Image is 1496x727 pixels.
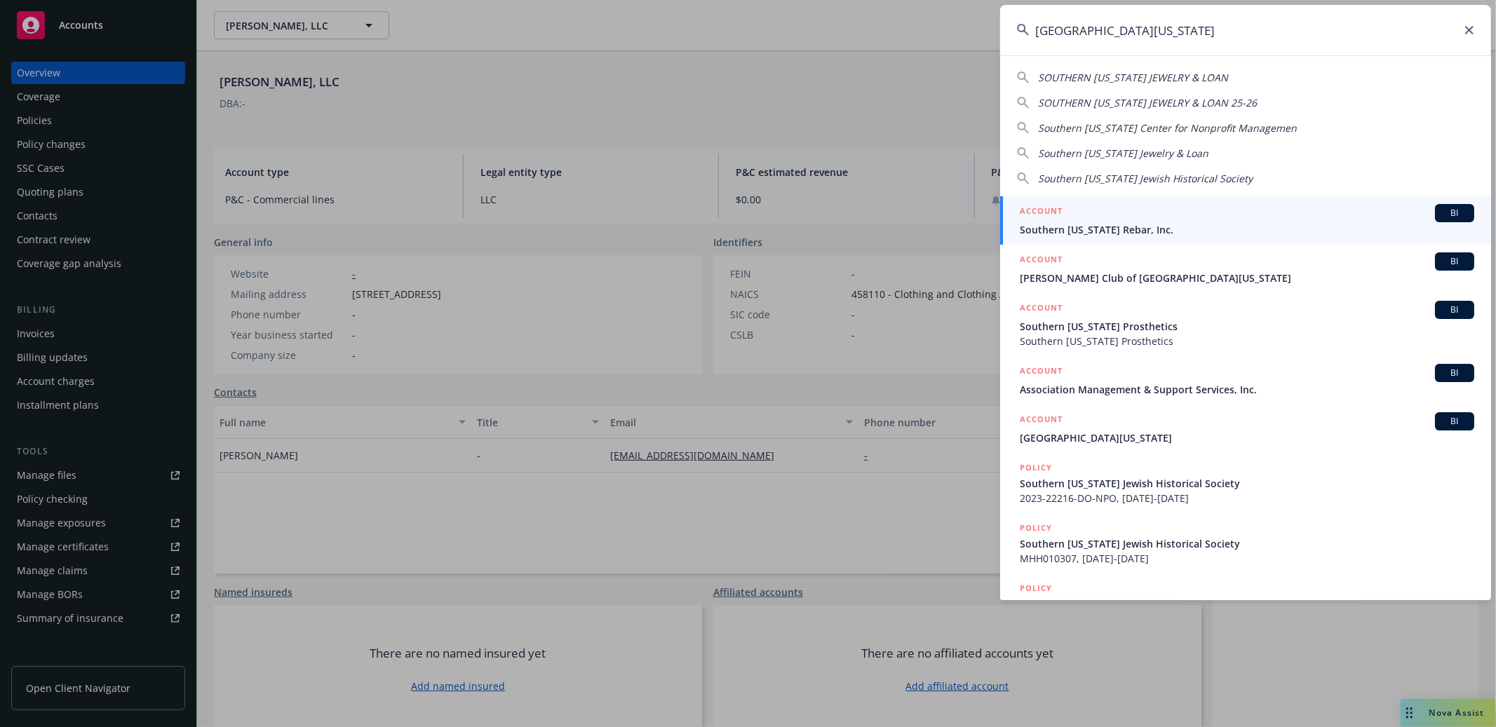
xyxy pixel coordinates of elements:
[1441,415,1469,428] span: BI
[1020,334,1474,348] span: Southern [US_STATE] Prosthetics
[1038,121,1297,135] span: Southern [US_STATE] Center for Nonprofit Managemen
[1020,222,1474,237] span: Southern [US_STATE] Rebar, Inc.
[1000,405,1491,453] a: ACCOUNTBI[GEOGRAPHIC_DATA][US_STATE]
[1441,367,1469,379] span: BI
[1000,293,1491,356] a: ACCOUNTBISouthern [US_STATE] ProstheticsSouthern [US_STATE] Prosthetics
[1020,271,1474,285] span: [PERSON_NAME] Club of [GEOGRAPHIC_DATA][US_STATE]
[1020,536,1474,551] span: Southern [US_STATE] Jewish Historical Society
[1441,207,1469,219] span: BI
[1020,364,1063,381] h5: ACCOUNT
[1038,96,1257,109] span: SOUTHERN [US_STATE] JEWELRY & LOAN 25-26
[1020,412,1063,429] h5: ACCOUNT
[1038,147,1208,160] span: Southern [US_STATE] Jewelry & Loan
[1020,521,1052,535] h5: POLICY
[1020,491,1474,505] span: 2023-22216-DO-NPO, [DATE]-[DATE]
[1020,581,1052,595] h5: POLICY
[1000,513,1491,573] a: POLICYSouthern [US_STATE] Jewish Historical SocietyMHH010307, [DATE]-[DATE]
[1020,430,1474,445] span: [GEOGRAPHIC_DATA][US_STATE]
[1020,301,1063,318] h5: ACCOUNT
[1441,304,1469,316] span: BI
[1038,71,1228,84] span: SOUTHERN [US_STATE] JEWELRY & LOAN
[1000,196,1491,245] a: ACCOUNTBISouthern [US_STATE] Rebar, Inc.
[1000,573,1491,634] a: POLICYSouthern [US_STATE] Jewish Historical Society
[1020,461,1052,475] h5: POLICY
[1020,476,1474,491] span: Southern [US_STATE] Jewish Historical Society
[1020,382,1474,397] span: Association Management & Support Services, Inc.
[1020,204,1063,221] h5: ACCOUNT
[1020,551,1474,566] span: MHH010307, [DATE]-[DATE]
[1020,319,1474,334] span: Southern [US_STATE] Prosthetics
[1020,252,1063,269] h5: ACCOUNT
[1441,255,1469,268] span: BI
[1000,245,1491,293] a: ACCOUNTBI[PERSON_NAME] Club of [GEOGRAPHIC_DATA][US_STATE]
[1000,453,1491,513] a: POLICYSouthern [US_STATE] Jewish Historical Society2023-22216-DO-NPO, [DATE]-[DATE]
[1000,356,1491,405] a: ACCOUNTBIAssociation Management & Support Services, Inc.
[1020,597,1474,611] span: Southern [US_STATE] Jewish Historical Society
[1000,5,1491,55] input: Search...
[1038,172,1253,185] span: Southern [US_STATE] Jewish Historical Society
